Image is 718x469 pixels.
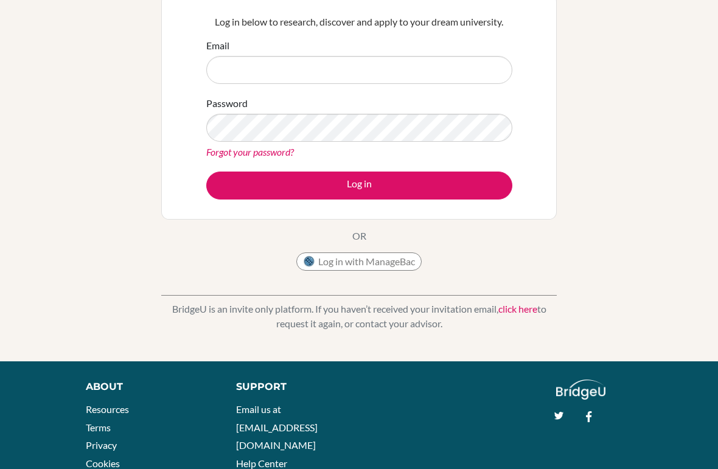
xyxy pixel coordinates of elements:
[86,439,117,451] a: Privacy
[161,302,557,331] p: BridgeU is an invite only platform. If you haven’t received your invitation email, to request it ...
[86,422,111,433] a: Terms
[206,96,248,111] label: Password
[86,380,209,394] div: About
[296,252,422,271] button: Log in with ManageBac
[206,15,512,29] p: Log in below to research, discover and apply to your dream university.
[236,457,287,469] a: Help Center
[86,457,120,469] a: Cookies
[206,146,294,158] a: Forgot your password?
[206,172,512,200] button: Log in
[498,303,537,314] a: click here
[236,403,318,451] a: Email us at [EMAIL_ADDRESS][DOMAIN_NAME]
[556,380,605,400] img: logo_white@2x-f4f0deed5e89b7ecb1c2cc34c3e3d731f90f0f143d5ea2071677605dd97b5244.png
[236,380,347,394] div: Support
[352,229,366,243] p: OR
[206,38,229,53] label: Email
[86,403,129,415] a: Resources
